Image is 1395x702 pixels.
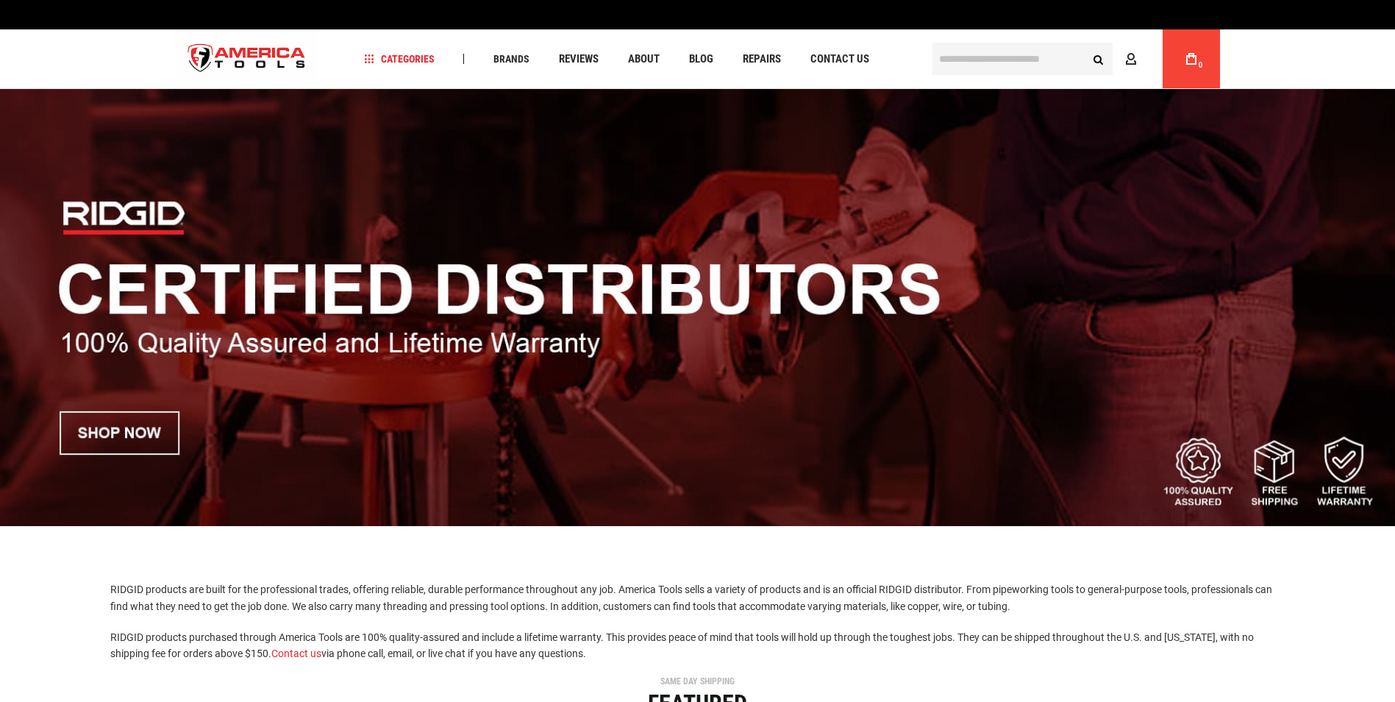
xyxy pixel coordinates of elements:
[804,49,876,69] a: Contact Us
[810,54,869,65] span: Contact Us
[1177,29,1205,88] a: 0
[176,32,318,87] a: store logo
[176,32,318,87] img: America Tools
[552,49,605,69] a: Reviews
[271,648,321,659] a: Contact us
[1085,45,1113,73] button: Search
[357,49,441,69] a: Categories
[110,581,1285,614] p: RIDGID products are built for the professional trades, offering reliable, durable performance thr...
[621,49,666,69] a: About
[172,677,1224,686] div: SAME DAY SHIPPING
[487,49,536,69] a: Brands
[493,54,529,64] span: Brands
[628,54,660,65] span: About
[110,629,1285,662] p: RIDGID products purchased through America Tools are 100% quality-assured and include a lifetime w...
[736,49,788,69] a: Repairs
[1199,61,1203,69] span: 0
[559,54,599,65] span: Reviews
[682,49,720,69] a: Blog
[689,54,713,65] span: Blog
[743,54,781,65] span: Repairs
[364,54,435,64] span: Categories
